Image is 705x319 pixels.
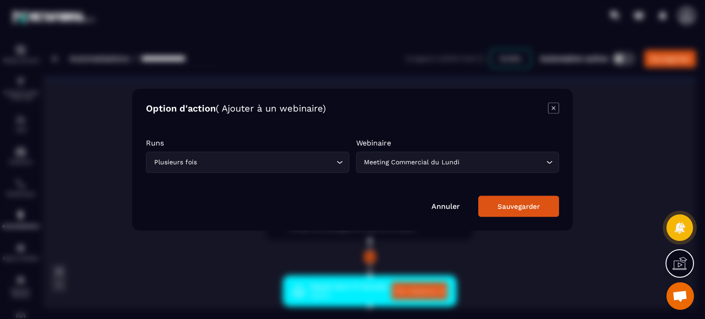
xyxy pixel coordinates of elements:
[356,151,560,173] div: Search for option
[146,138,349,147] p: Runs
[356,138,560,147] p: Webinaire
[146,151,349,173] div: Search for option
[199,157,334,167] input: Search for option
[498,202,540,210] div: Sauvegarder
[216,102,326,113] span: ( Ajouter à un webinaire)
[462,157,544,167] input: Search for option
[152,157,199,167] span: Plusieurs fois
[362,157,462,167] span: Meeting Commercial du Lundi
[666,282,694,310] a: Ouvrir le chat
[431,201,460,210] a: Annuler
[146,102,326,115] h4: Option d'action
[478,196,559,217] button: Sauvegarder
